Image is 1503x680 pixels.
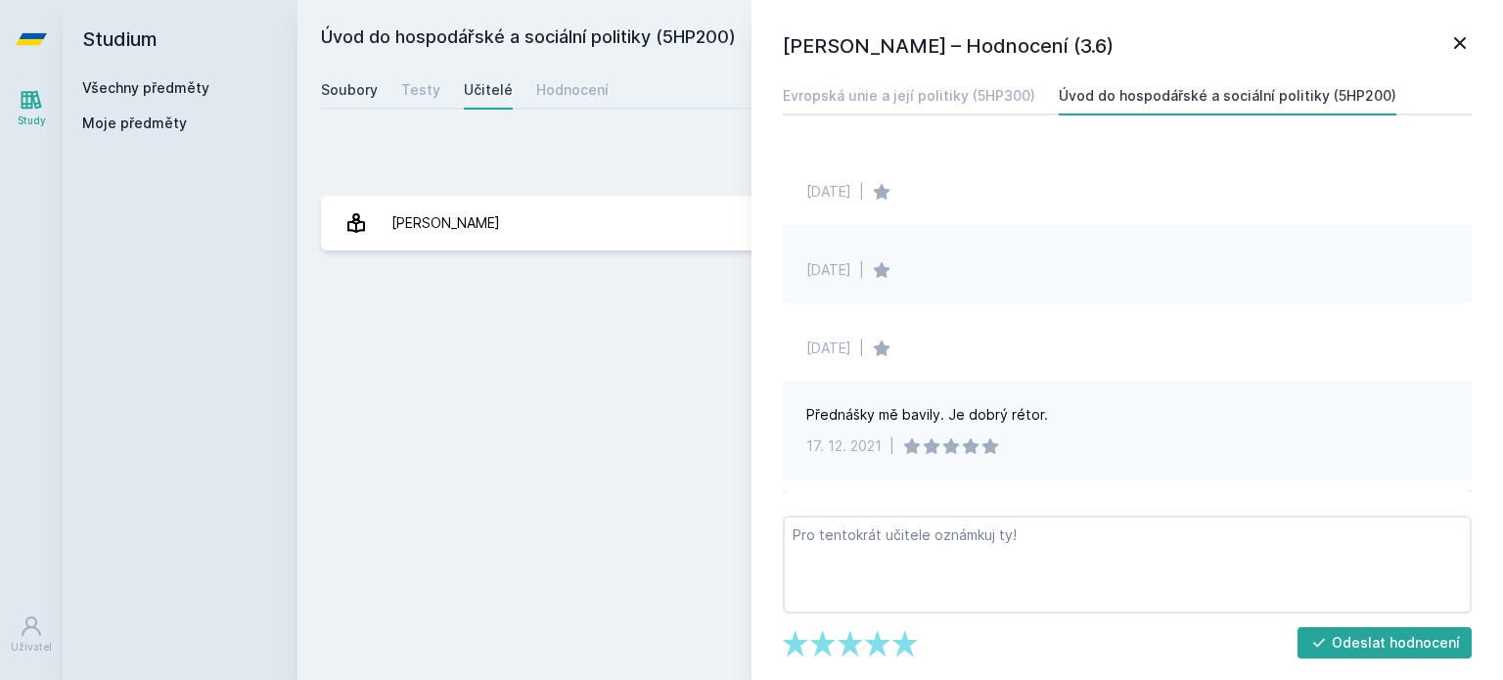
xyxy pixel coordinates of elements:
div: Hodnocení [536,80,609,100]
a: Testy [401,70,440,110]
a: Učitelé [464,70,513,110]
div: Study [18,113,46,128]
h2: Úvod do hospodářské a sociální politiky (5HP200) [321,23,1260,55]
a: [PERSON_NAME] 35 hodnocení 3.6 [321,196,1480,250]
div: | [859,260,864,280]
div: | [859,182,864,202]
a: Hodnocení [536,70,609,110]
div: Testy [401,80,440,100]
a: Study [4,78,59,138]
div: Učitelé [464,80,513,100]
div: [DATE] [806,182,851,202]
a: Soubory [321,70,378,110]
div: Uživatel [11,640,52,655]
div: [DATE] [806,260,851,280]
span: Moje předměty [82,113,187,133]
a: Uživatel [4,605,59,664]
a: Všechny předměty [82,79,209,96]
div: [PERSON_NAME] [391,204,500,243]
div: Soubory [321,80,378,100]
